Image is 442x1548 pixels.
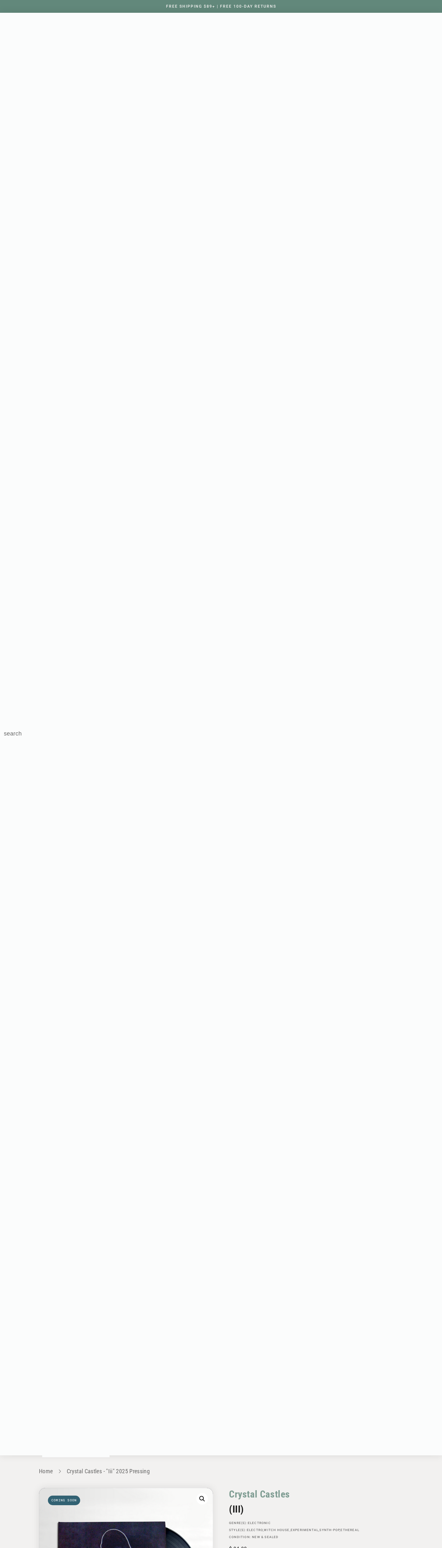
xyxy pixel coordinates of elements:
[48,1496,80,1505] span: Coming soon
[291,1528,318,1532] a: Experimental
[264,1528,289,1532] a: Witch House
[247,1528,263,1532] a: Electro
[229,1504,370,1515] h2: (III)
[229,1488,290,1500] a: Crystal Castles
[67,1468,150,1475] a: Crystal Castles - "Iii" 2025 Pressing
[1,726,424,742] input: search
[229,1528,370,1532] p: STYLE(S): , , , ,
[229,1521,370,1525] p: GENRE(S):
[340,1528,359,1532] a: Ethereal
[39,1467,403,1476] nav: breadcrumbs
[319,1528,339,1532] a: Synth-pop
[160,4,283,9] a: FREE SHIPPING $89+ | FREE 100-DAY RETURNS
[229,1535,370,1539] p: Condition: New & Sealed
[248,1521,271,1525] a: Electronic
[39,1468,53,1475] a: Home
